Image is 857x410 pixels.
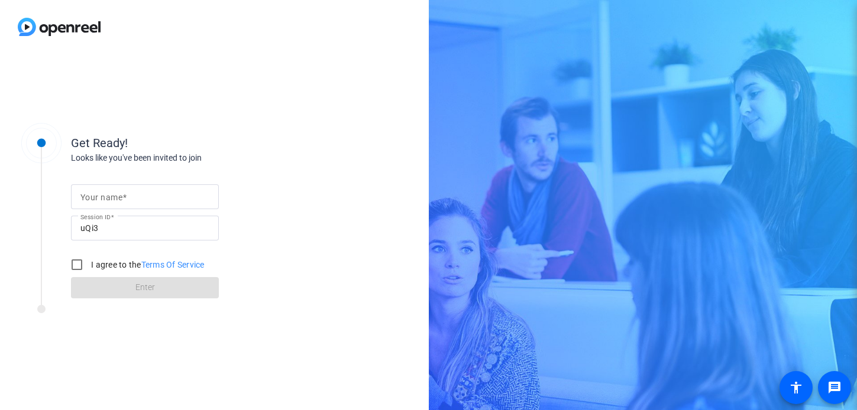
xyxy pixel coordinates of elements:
div: Get Ready! [71,134,308,152]
mat-label: Your name [80,193,122,202]
mat-icon: accessibility [789,380,803,395]
div: Looks like you've been invited to join [71,152,308,164]
a: Terms Of Service [141,260,205,269]
label: I agree to the [89,259,205,271]
mat-label: Session ID [80,213,111,220]
mat-icon: message [827,380,842,395]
